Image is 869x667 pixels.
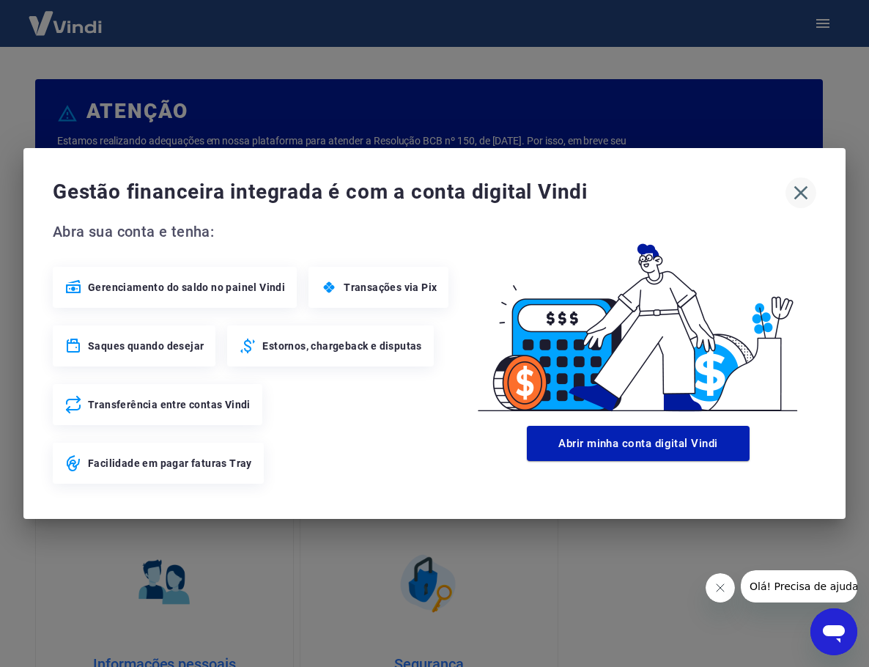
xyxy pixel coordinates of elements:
iframe: Fechar mensagem [706,573,735,602]
span: Olá! Precisa de ajuda? [9,10,123,22]
span: Gerenciamento do saldo no painel Vindi [88,280,285,295]
button: Abrir minha conta digital Vindi [527,426,750,461]
span: Facilidade em pagar faturas Tray [88,456,252,471]
span: Transações via Pix [344,280,437,295]
span: Estornos, chargeback e disputas [262,339,421,353]
iframe: Mensagem da empresa [741,570,857,602]
img: Good Billing [460,220,816,420]
span: Abra sua conta e tenha: [53,220,460,243]
span: Transferência entre contas Vindi [88,397,251,412]
span: Saques quando desejar [88,339,204,353]
iframe: Botão para abrir a janela de mensagens [810,608,857,655]
span: Gestão financeira integrada é com a conta digital Vindi [53,177,785,207]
